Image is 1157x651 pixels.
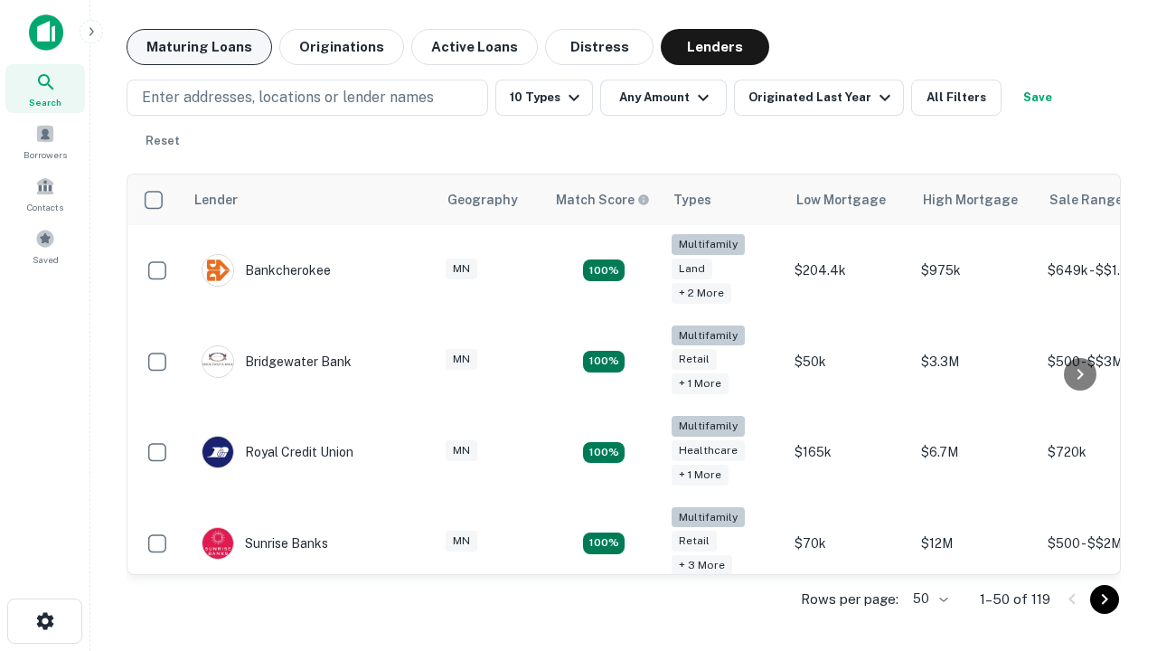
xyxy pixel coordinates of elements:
[495,80,593,116] button: 10 Types
[29,14,63,51] img: capitalize-icon.png
[672,416,745,437] div: Multifamily
[1009,80,1067,116] button: Save your search to get updates of matches that match your search criteria.
[912,407,1039,498] td: $6.7M
[672,283,731,304] div: + 2 more
[785,175,912,225] th: Low Mortgage
[5,117,85,165] a: Borrowers
[785,316,912,408] td: $50k
[202,527,328,560] div: Sunrise Banks
[912,175,1039,225] th: High Mortgage
[202,254,331,287] div: Bankcherokee
[202,528,233,559] img: picture
[545,29,654,65] button: Distress
[27,200,63,214] span: Contacts
[672,259,712,279] div: Land
[672,373,729,394] div: + 1 more
[734,80,904,116] button: Originated Last Year
[801,589,898,610] p: Rows per page:
[556,190,650,210] div: Capitalize uses an advanced AI algorithm to match your search with the best lender. The match sco...
[600,80,727,116] button: Any Amount
[1090,585,1119,614] button: Go to next page
[29,95,61,109] span: Search
[411,29,538,65] button: Active Loans
[194,189,238,211] div: Lender
[447,189,518,211] div: Geography
[672,234,745,255] div: Multifamily
[127,29,272,65] button: Maturing Loans
[583,442,625,464] div: Matching Properties: 18, hasApolloMatch: undefined
[446,259,477,279] div: MN
[583,351,625,373] div: Matching Properties: 22, hasApolloMatch: undefined
[672,325,745,346] div: Multifamily
[673,189,711,211] div: Types
[672,507,745,528] div: Multifamily
[5,222,85,270] a: Saved
[583,259,625,281] div: Matching Properties: 20, hasApolloMatch: undefined
[545,175,663,225] th: Capitalize uses an advanced AI algorithm to match your search with the best lender. The match sco...
[912,316,1039,408] td: $3.3M
[24,147,67,162] span: Borrowers
[183,175,437,225] th: Lender
[796,189,886,211] div: Low Mortgage
[672,555,732,576] div: + 3 more
[127,80,488,116] button: Enter addresses, locations or lender names
[583,533,625,554] div: Matching Properties: 29, hasApolloMatch: undefined
[446,349,477,370] div: MN
[556,190,646,210] h6: Match Score
[672,440,745,461] div: Healthcare
[142,87,434,108] p: Enter addresses, locations or lender names
[446,440,477,461] div: MN
[5,169,85,218] a: Contacts
[912,225,1039,316] td: $975k
[911,80,1002,116] button: All Filters
[672,465,729,486] div: + 1 more
[437,175,545,225] th: Geography
[785,407,912,498] td: $165k
[202,345,352,378] div: Bridgewater Bank
[202,437,233,467] img: picture
[446,531,477,552] div: MN
[785,225,912,316] td: $204.4k
[661,29,769,65] button: Lenders
[202,255,233,286] img: picture
[663,175,785,225] th: Types
[134,123,192,159] button: Reset
[33,252,59,267] span: Saved
[202,346,233,377] img: picture
[906,586,951,612] div: 50
[1067,506,1157,593] iframe: Chat Widget
[202,436,353,468] div: Royal Credit Union
[1049,189,1123,211] div: Sale Range
[785,498,912,590] td: $70k
[5,64,85,113] a: Search
[748,87,896,108] div: Originated Last Year
[672,531,717,552] div: Retail
[923,189,1018,211] div: High Mortgage
[672,349,717,370] div: Retail
[980,589,1050,610] p: 1–50 of 119
[279,29,404,65] button: Originations
[912,498,1039,590] td: $12M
